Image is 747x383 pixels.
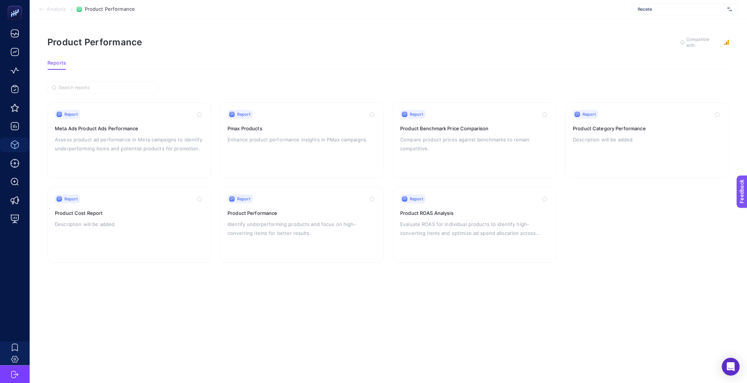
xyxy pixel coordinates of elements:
[400,135,549,153] p: Compare product prices against benchmarks to remain competitive.
[47,37,142,48] h1: Product Performance
[47,60,66,66] span: Reports
[400,209,549,217] h3: Product ROAS Analysis
[237,196,250,202] span: Report
[64,111,78,117] span: Report
[70,6,72,12] span: /
[47,102,211,178] a: ReportMeta Ads Product Ads PerformanceAssess product ad performance in Meta campaigns to identify...
[410,196,423,202] span: Report
[55,209,204,217] h3: Product Cost Report
[686,36,720,48] span: Compatible with:
[55,220,204,229] p: Description will be added
[4,2,28,8] span: Feedback
[55,135,204,153] p: Assess product ad performance in Meta campaigns to identify underperforming items and potential p...
[638,6,724,12] span: Recete
[410,111,423,117] span: Report
[228,125,376,132] h3: Pmax Products
[228,220,376,238] p: Identify underperforming products and focus on high-converting items for better results.
[237,111,250,117] span: Report
[573,125,722,132] h3: Product Category Performance
[47,6,66,12] span: Analysis
[228,209,376,217] h3: Product Performance
[59,85,154,91] input: Search
[722,358,740,376] div: Open Intercom Messenger
[400,125,549,132] h3: Product Benchmark Price Comparison
[84,6,135,12] span: Product Performance
[220,187,384,263] a: ReportProduct PerformanceIdentify underperforming products and focus on high-converting items for...
[573,135,722,144] p: Description will be added
[220,102,384,178] a: ReportPmax ProductsEnhance product performance insights in PMax campaigns.
[47,60,66,70] button: Reports
[565,102,729,178] a: ReportProduct Category PerformanceDescription will be added
[582,111,596,117] span: Report
[393,102,557,178] a: ReportProduct Benchmark Price ComparisonCompare product prices against benchmarks to remain compe...
[228,135,376,144] p: Enhance product performance insights in PMax campaigns.
[400,220,549,238] p: Evaluate ROAS for individual products to identify high-converting items and optimize ad spend all...
[393,187,557,263] a: ReportProduct ROAS AnalysisEvaluate ROAS for individual products to identify high-converting item...
[55,125,204,132] h3: Meta Ads Product Ads Performance
[64,196,78,202] span: Report
[47,187,211,263] a: ReportProduct Cost ReportDescription will be added
[727,6,732,13] img: svg%3e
